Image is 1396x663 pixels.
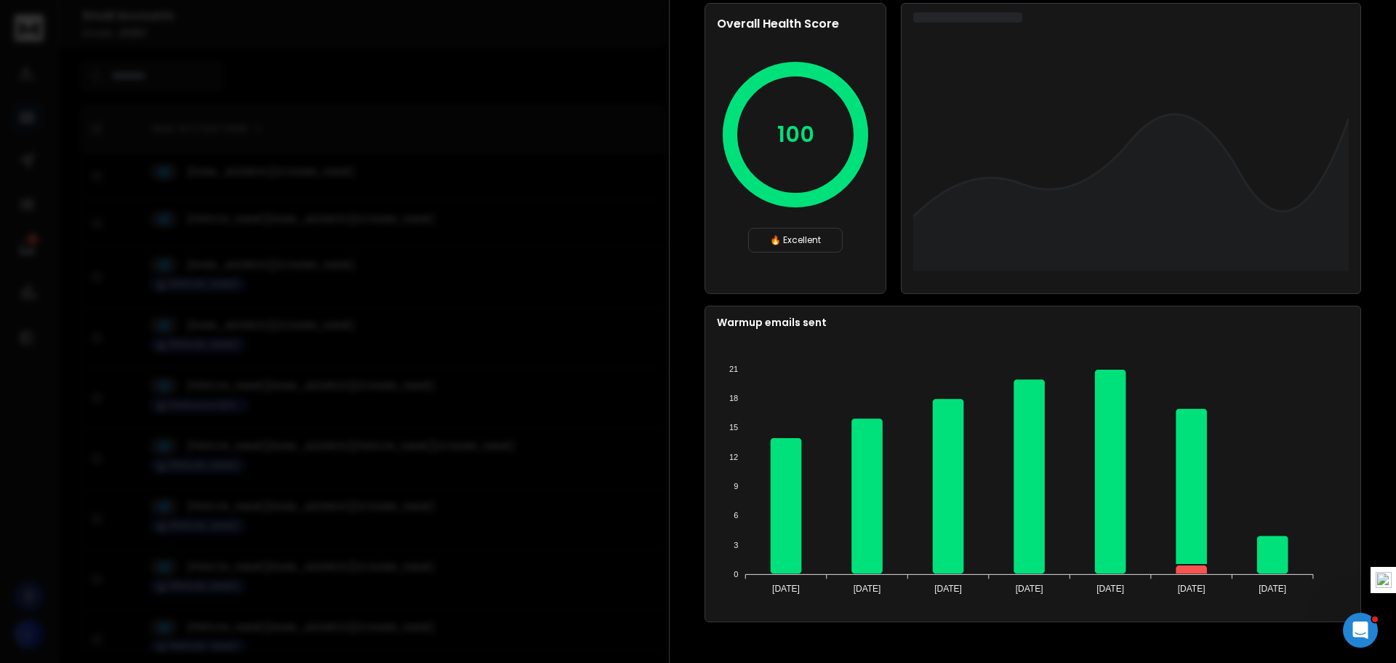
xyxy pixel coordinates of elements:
tspan: [DATE] [1259,584,1286,594]
tspan: 3 [734,541,738,549]
h2: Overall Health Score [717,15,874,33]
tspan: [DATE] [934,584,962,594]
p: Warmup emails sent [717,315,1349,330]
tspan: 6 [734,511,738,520]
div: 🔥 Excellent [748,228,843,253]
tspan: 21 [729,365,738,373]
tspan: [DATE] [1016,584,1043,594]
tspan: 15 [729,423,738,432]
tspan: [DATE] [772,584,800,594]
tspan: [DATE] [1096,584,1124,594]
p: 100 [777,122,814,148]
tspan: 12 [729,453,738,461]
tspan: 0 [734,570,738,579]
tspan: [DATE] [1178,584,1206,594]
tspan: [DATE] [854,584,881,594]
iframe: Intercom live chat [1343,613,1378,648]
tspan: 18 [729,394,738,402]
tspan: 9 [734,482,738,491]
